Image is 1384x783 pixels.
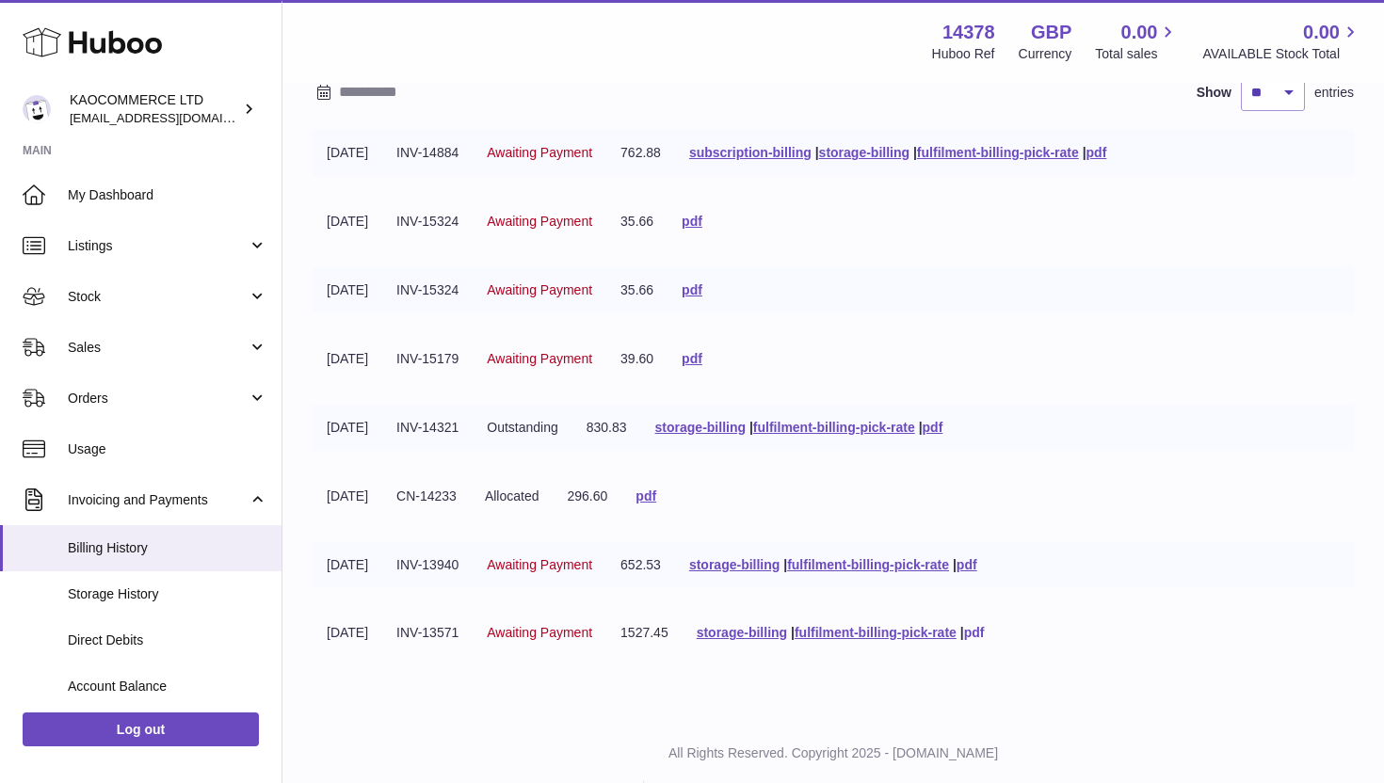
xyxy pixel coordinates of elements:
[70,110,277,125] span: [EMAIL_ADDRESS][DOMAIN_NAME]
[783,557,787,572] span: |
[1095,20,1179,63] a: 0.00 Total sales
[313,199,382,245] td: [DATE]
[787,557,949,572] a: fulfilment-billing-pick-rate
[636,488,656,503] a: pdf
[697,625,787,640] a: storage-billing
[68,491,248,509] span: Invoicing and Payments
[1202,45,1361,63] span: AVAILABLE Stock Total
[68,288,248,306] span: Stock
[68,440,267,458] span: Usage
[313,130,382,176] td: [DATE]
[791,625,795,640] span: |
[68,186,267,204] span: My Dashboard
[485,488,539,503] span: Allocated
[606,130,675,176] td: 762.88
[487,557,592,572] span: Awaiting Payment
[487,625,592,640] span: Awaiting Payment
[917,145,1079,160] a: fulfilment-billing-pick-rate
[487,214,592,229] span: Awaiting Payment
[606,610,683,656] td: 1527.45
[923,420,943,435] a: pdf
[606,199,668,245] td: 35.66
[682,282,702,297] a: pdf
[313,405,382,451] td: [DATE]
[70,91,239,127] div: KAOCOMMERCE LTD
[487,420,558,435] span: Outstanding
[957,557,977,572] a: pdf
[313,267,382,313] td: [DATE]
[953,557,957,572] span: |
[23,712,259,746] a: Log out
[1121,20,1158,45] span: 0.00
[1031,20,1071,45] strong: GBP
[815,145,819,160] span: |
[298,744,1369,762] p: All Rights Reserved. Copyright 2025 - [DOMAIN_NAME]
[68,339,248,357] span: Sales
[68,631,267,649] span: Direct Debits
[487,145,592,160] span: Awaiting Payment
[313,610,382,656] td: [DATE]
[689,145,812,160] a: subscription-billing
[795,625,957,640] a: fulfilment-billing-pick-rate
[68,678,267,695] span: Account Balance
[382,542,473,588] td: INV-13940
[749,420,753,435] span: |
[913,145,917,160] span: |
[1086,145,1107,160] a: pdf
[382,336,473,382] td: INV-15179
[1095,45,1179,63] span: Total sales
[313,542,382,588] td: [DATE]
[68,237,248,255] span: Listings
[682,214,702,229] a: pdf
[932,45,995,63] div: Huboo Ref
[1083,145,1086,160] span: |
[606,267,668,313] td: 35.66
[1202,20,1361,63] a: 0.00 AVAILABLE Stock Total
[606,542,675,588] td: 652.53
[942,20,995,45] strong: 14378
[689,557,780,572] a: storage-billing
[682,351,702,366] a: pdf
[313,473,382,519] td: [DATE]
[23,95,51,123] img: hello@lunera.co.uk
[68,390,248,407] span: Orders
[655,420,746,435] a: storage-billing
[554,473,622,519] td: 296.60
[606,336,668,382] td: 39.60
[753,420,915,435] a: fulfilment-billing-pick-rate
[1019,45,1072,63] div: Currency
[68,585,267,603] span: Storage History
[1303,20,1340,45] span: 0.00
[68,539,267,557] span: Billing History
[487,351,592,366] span: Awaiting Payment
[964,625,985,640] a: pdf
[1197,84,1231,102] label: Show
[382,405,473,451] td: INV-14321
[487,282,592,297] span: Awaiting Payment
[919,420,923,435] span: |
[382,267,473,313] td: INV-15324
[382,473,471,519] td: CN-14233
[572,405,641,451] td: 830.83
[960,625,964,640] span: |
[819,145,909,160] a: storage-billing
[313,336,382,382] td: [DATE]
[382,610,473,656] td: INV-13571
[1314,84,1354,102] span: entries
[382,130,473,176] td: INV-14884
[382,199,473,245] td: INV-15324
